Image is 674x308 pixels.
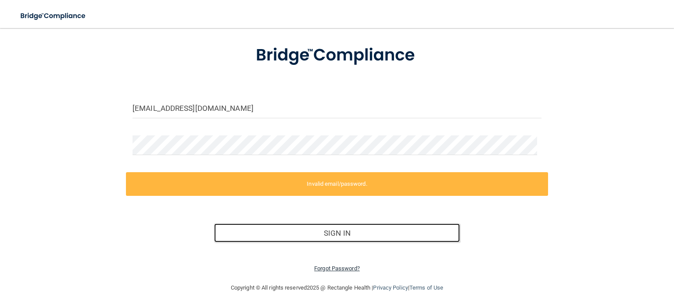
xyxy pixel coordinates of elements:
a: Privacy Policy [373,284,408,291]
img: bridge_compliance_login_screen.278c3ca4.svg [238,33,436,78]
iframe: Drift Widget Chat Controller [523,262,663,297]
a: Forgot Password? [314,265,360,272]
img: bridge_compliance_login_screen.278c3ca4.svg [13,7,94,25]
div: Copyright © All rights reserved 2025 @ Rectangle Health | | [177,274,497,302]
a: Terms of Use [409,284,443,291]
button: Sign In [214,223,459,243]
input: Email [133,99,541,118]
label: Invalid email/password. [126,172,548,196]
